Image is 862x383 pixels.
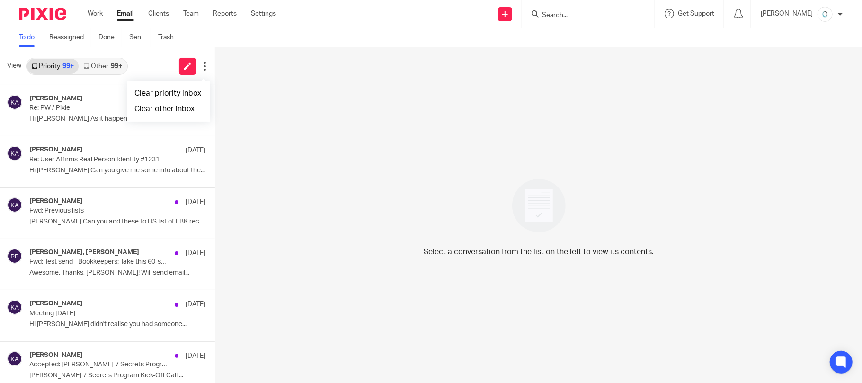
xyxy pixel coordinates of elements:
[29,310,170,318] p: Meeting [DATE]
[818,7,833,22] img: a---sample2.png
[29,258,170,266] p: Fwd: Test send - Bookkeepers: Take this 60-second quiz (your blind spots might surprise you)
[424,246,654,258] p: Select a conversation from the list on the left to view its contents.
[158,28,181,47] a: Trash
[186,197,205,207] p: [DATE]
[49,28,91,47] a: Reassigned
[88,9,103,18] a: Work
[7,249,22,264] img: svg%3E
[29,218,205,226] p: [PERSON_NAME] Can you add these to HS list of EBK recent...
[111,63,122,70] div: 99+
[186,146,205,155] p: [DATE]
[98,28,122,47] a: Done
[134,89,201,97] span: Clear priority inbox
[541,11,626,20] input: Search
[7,61,21,71] span: View
[29,361,170,369] p: Accepted: [PERSON_NAME] 7 Secrets Program Kick-Off Call @ [DATE] 2:30pm - 2:45pm (AEST) ([PERSON_...
[27,59,79,74] a: Priority99+
[29,249,139,257] h4: [PERSON_NAME], [PERSON_NAME]
[678,10,714,17] span: Get Support
[148,9,169,18] a: Clients
[117,9,134,18] a: Email
[29,167,205,175] p: Hi [PERSON_NAME] Can you give me some info about the...
[29,104,170,112] p: Re: PW / Pixie
[62,63,74,70] div: 99+
[7,95,22,110] img: svg%3E
[29,207,170,215] p: Fwd: Previous lists
[29,351,83,359] h4: [PERSON_NAME]
[129,28,151,47] a: Sent
[29,197,83,205] h4: [PERSON_NAME]
[7,197,22,213] img: svg%3E
[7,300,22,315] img: svg%3E
[29,146,83,154] h4: [PERSON_NAME]
[186,249,205,258] p: [DATE]
[506,173,572,239] img: image
[29,95,83,103] h4: [PERSON_NAME]
[29,115,205,123] p: Hi [PERSON_NAME] As it happens I am about to start a...
[29,300,83,308] h4: [PERSON_NAME]
[251,9,276,18] a: Settings
[134,105,195,113] span: Clear other inbox
[186,300,205,309] p: [DATE]
[7,351,22,366] img: svg%3E
[213,9,237,18] a: Reports
[29,372,205,380] p: [PERSON_NAME] 7 Secrets Program Kick-Off Call ...
[761,9,813,18] p: [PERSON_NAME]
[29,156,170,164] p: Re: User Affirms Real Person Identity #1231
[79,59,126,74] a: Other99+
[183,9,199,18] a: Team
[7,146,22,161] img: svg%3E
[186,351,205,361] p: [DATE]
[29,321,205,329] p: Hi [PERSON_NAME] didn't realise you had someone...
[19,28,42,47] a: To do
[29,269,205,277] p: Awesome. Thanks, [PERSON_NAME]! Will send email...
[19,8,66,20] img: Pixie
